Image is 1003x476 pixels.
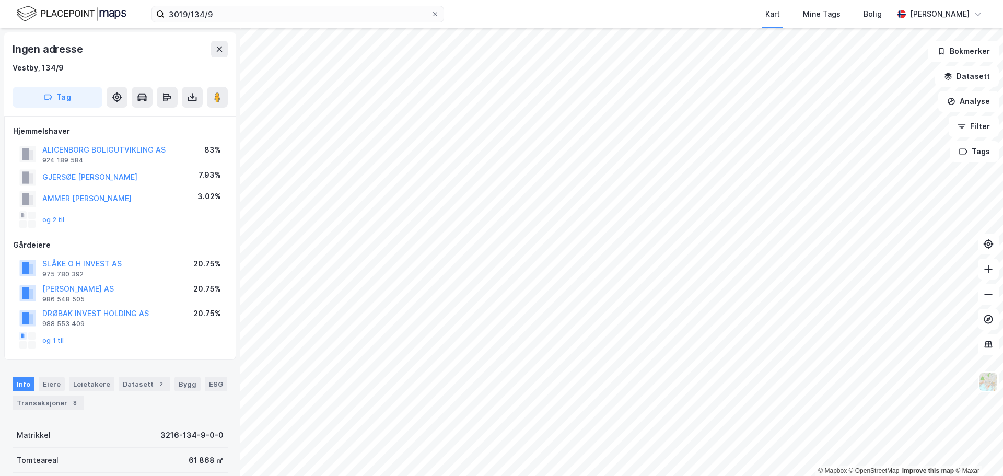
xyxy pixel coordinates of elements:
[42,270,84,278] div: 975 780 392
[13,41,85,57] div: Ingen adresse
[17,454,59,467] div: Tomteareal
[119,377,170,391] div: Datasett
[197,190,221,203] div: 3.02%
[13,396,84,410] div: Transaksjoner
[765,8,780,20] div: Kart
[193,283,221,295] div: 20.75%
[13,125,227,137] div: Hjemmelshaver
[199,169,221,181] div: 7.93%
[193,307,221,320] div: 20.75%
[13,239,227,251] div: Gårdeiere
[69,398,80,408] div: 8
[17,5,126,23] img: logo.f888ab2527a4732fd821a326f86c7f29.svg
[928,41,999,62] button: Bokmerker
[818,467,847,474] a: Mapbox
[910,8,970,20] div: [PERSON_NAME]
[174,377,201,391] div: Bygg
[160,429,224,442] div: 3216-134-9-0-0
[978,372,998,392] img: Z
[949,116,999,137] button: Filter
[935,66,999,87] button: Datasett
[205,377,227,391] div: ESG
[938,91,999,112] button: Analyse
[39,377,65,391] div: Eiere
[13,87,102,108] button: Tag
[13,377,34,391] div: Info
[204,144,221,156] div: 83%
[17,429,51,442] div: Matrikkel
[42,295,85,304] div: 986 548 505
[849,467,900,474] a: OpenStreetMap
[951,426,1003,476] iframe: Chat Widget
[189,454,224,467] div: 61 868 ㎡
[165,6,431,22] input: Søk på adresse, matrikkel, gårdeiere, leietakere eller personer
[42,320,85,328] div: 988 553 409
[902,467,954,474] a: Improve this map
[193,258,221,270] div: 20.75%
[864,8,882,20] div: Bolig
[950,141,999,162] button: Tags
[13,62,64,74] div: Vestby, 134/9
[42,156,84,165] div: 924 189 584
[803,8,841,20] div: Mine Tags
[69,377,114,391] div: Leietakere
[156,379,166,389] div: 2
[951,426,1003,476] div: Kontrollprogram for chat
